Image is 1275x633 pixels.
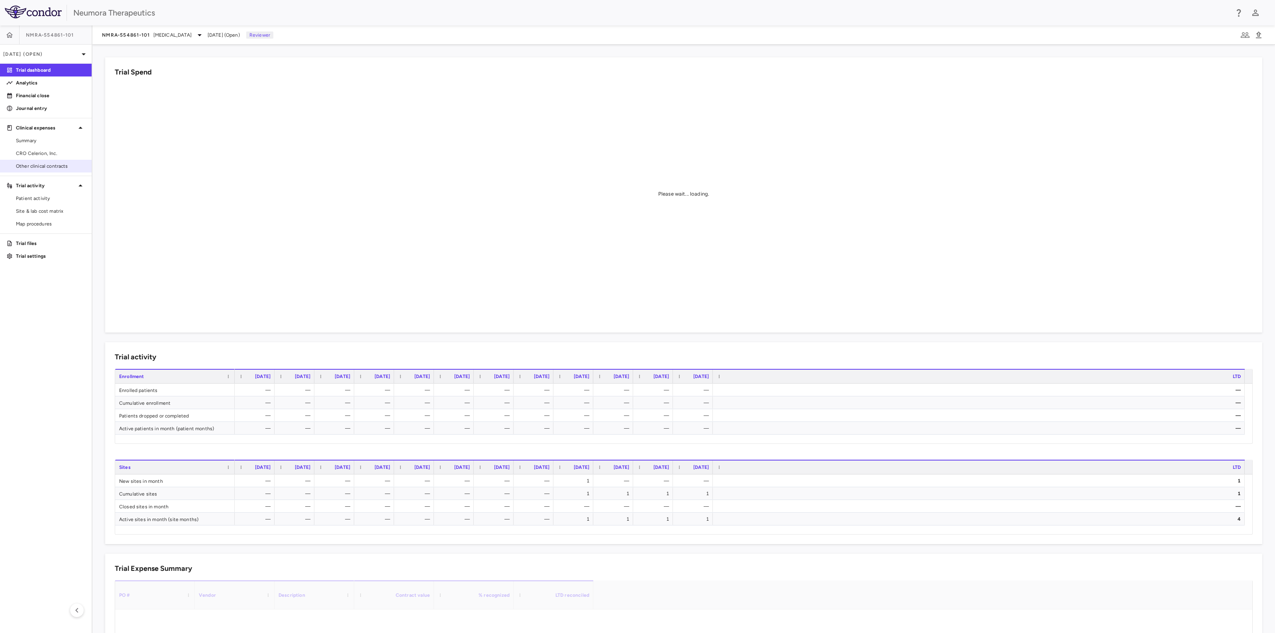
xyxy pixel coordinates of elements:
[282,409,310,422] div: —
[521,396,549,409] div: —
[561,513,589,525] div: 1
[115,396,235,409] div: Cumulative enrollment
[521,500,549,513] div: —
[242,513,271,525] div: —
[720,396,1241,409] div: —
[322,474,350,487] div: —
[242,487,271,500] div: —
[16,163,85,170] span: Other clinical contracts
[361,409,390,422] div: —
[720,384,1241,396] div: —
[246,31,273,39] p: Reviewer
[401,500,430,513] div: —
[295,374,310,379] span: [DATE]
[481,422,510,435] div: —
[16,240,85,247] p: Trial files
[16,79,85,86] p: Analytics
[401,474,430,487] div: —
[16,105,85,112] p: Journal entry
[720,500,1241,513] div: —
[322,487,350,500] div: —
[115,409,235,421] div: Patients dropped or completed
[401,513,430,525] div: —
[119,374,144,379] span: Enrollment
[16,208,85,215] span: Site & lab cost matrix
[115,474,235,487] div: New sites in month
[282,384,310,396] div: —
[680,396,709,409] div: —
[3,51,79,58] p: [DATE] (Open)
[481,409,510,422] div: —
[640,500,669,513] div: —
[361,487,390,500] div: —
[295,464,310,470] span: [DATE]
[401,487,430,500] div: —
[115,384,235,396] div: Enrolled patients
[16,92,85,99] p: Financial close
[534,374,549,379] span: [DATE]
[640,396,669,409] div: —
[720,409,1241,422] div: —
[521,422,549,435] div: —
[481,513,510,525] div: —
[640,474,669,487] div: —
[282,500,310,513] div: —
[600,422,629,435] div: —
[441,500,470,513] div: —
[441,409,470,422] div: —
[640,422,669,435] div: —
[242,384,271,396] div: —
[375,464,390,470] span: [DATE]
[119,464,131,470] span: Sites
[242,396,271,409] div: —
[481,384,510,396] div: —
[561,396,589,409] div: —
[693,374,709,379] span: [DATE]
[680,384,709,396] div: —
[322,396,350,409] div: —
[640,384,669,396] div: —
[73,7,1229,19] div: Neumora Therapeutics
[5,6,62,18] img: logo-full-BYUhSk78.svg
[441,396,470,409] div: —
[16,67,85,74] p: Trial dashboard
[680,422,709,435] div: —
[494,464,510,470] span: [DATE]
[680,513,709,525] div: 1
[441,422,470,435] div: —
[640,409,669,422] div: —
[534,464,549,470] span: [DATE]
[115,487,235,500] div: Cumulative sites
[414,464,430,470] span: [DATE]
[282,513,310,525] div: —
[720,513,1241,525] div: 4
[680,409,709,422] div: —
[561,487,589,500] div: 1
[561,474,589,487] div: 1
[361,500,390,513] div: —
[481,500,510,513] div: —
[680,487,709,500] div: 1
[242,422,271,435] div: —
[521,513,549,525] div: —
[441,474,470,487] div: —
[335,374,350,379] span: [DATE]
[242,409,271,422] div: —
[401,396,430,409] div: —
[614,464,629,470] span: [DATE]
[115,422,235,434] div: Active patients in month (patient months)
[521,384,549,396] div: —
[322,409,350,422] div: —
[600,384,629,396] div: —
[322,513,350,525] div: —
[282,474,310,487] div: —
[441,384,470,396] div: —
[441,513,470,525] div: —
[614,374,629,379] span: [DATE]
[521,474,549,487] div: —
[361,384,390,396] div: —
[115,352,156,363] h6: Trial activity
[16,150,85,157] span: CRO Celerion, Inc.
[335,464,350,470] span: [DATE]
[16,124,76,131] p: Clinical expenses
